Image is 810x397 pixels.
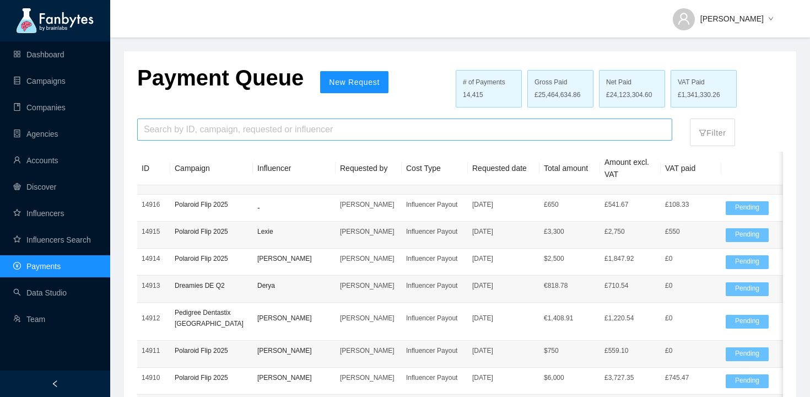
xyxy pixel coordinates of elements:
th: Requested date [468,152,539,185]
p: 14912 [142,313,166,324]
p: Polaroid Flip 2025 [175,226,249,237]
span: £1,341,330.26 [678,90,720,100]
a: appstoreDashboard [13,50,64,59]
button: New Request [320,71,388,93]
p: Polaroid Flip 2025 [175,253,249,264]
p: Polaroid Flip 2025 [175,372,249,383]
a: starInfluencers [13,209,64,218]
p: Payment Queue [137,65,304,91]
button: [PERSON_NAME]down [664,6,782,23]
p: Influencer Payout [406,345,463,356]
th: Total amount [539,152,600,185]
p: £0 [665,253,717,264]
p: £0 [665,280,717,291]
span: user [677,12,690,25]
a: bookCompanies [13,103,66,112]
p: [PERSON_NAME] [340,226,397,237]
span: New Request [329,78,380,87]
th: Influencer [253,152,336,185]
p: 14911 [142,345,166,356]
span: [PERSON_NAME] [700,13,764,25]
p: £1,220.54 [604,313,656,324]
span: filter [699,129,706,137]
th: Requested by [336,152,402,185]
th: VAT paid [661,152,721,185]
p: [DATE] [472,199,535,210]
span: Pending [726,374,769,388]
p: £ 3,300 [544,226,596,237]
p: [PERSON_NAME] [257,313,331,324]
p: 14910 [142,372,166,383]
span: Pending [726,282,769,296]
p: € 1,408.91 [544,313,596,324]
span: Pending [726,347,769,361]
th: ID [137,152,170,185]
span: Pending [726,255,769,269]
span: left [51,380,59,388]
a: pay-circlePayments [13,262,61,271]
div: Net Paid [606,77,658,88]
p: £0 [665,345,717,356]
th: Campaign [170,152,253,185]
p: [DATE] [472,372,535,383]
p: 14913 [142,280,166,291]
th: Cost Type [402,152,468,185]
p: £ 650 [544,199,596,210]
a: starInfluencers Search [13,235,91,244]
a: containerAgencies [13,130,58,138]
p: Influencer Payout [406,372,463,383]
button: filterFilter [690,119,735,146]
p: [PERSON_NAME] [257,372,331,383]
p: £710.54 [604,280,656,291]
p: 14916 [142,199,166,210]
p: 14914 [142,253,166,264]
p: [PERSON_NAME] [257,345,331,356]
p: [PERSON_NAME] [340,345,397,356]
p: Derya [257,280,331,291]
p: € 818.78 [544,280,596,291]
p: Pedigree Dentastix [GEOGRAPHIC_DATA] [175,307,249,329]
p: Influencer Payout [406,253,463,264]
p: Polaroid Flip 2025 [175,345,249,356]
p: £0 [665,313,717,324]
p: [PERSON_NAME] [257,253,331,264]
span: down [768,16,774,23]
p: [DATE] [472,226,535,237]
p: [PERSON_NAME] [340,199,397,210]
p: [PERSON_NAME] [340,253,397,264]
p: [DATE] [472,313,535,324]
p: £559.10 [604,345,656,356]
p: [DATE] [472,253,535,264]
p: Dreamies DE Q2 [175,280,249,291]
p: Influencer Payout [406,199,463,210]
a: radar-chartDiscover [13,183,56,191]
p: $ 6,000 [544,372,596,383]
div: Gross Paid [534,77,586,88]
p: £550 [665,226,717,237]
span: 14,415 [463,90,483,100]
span: £24,123,304.60 [606,90,652,100]
p: 14915 [142,226,166,237]
a: userAccounts [13,156,58,165]
p: [DATE] [472,280,535,291]
a: databaseCampaigns [13,77,66,85]
p: [PERSON_NAME] [340,313,397,324]
span: £25,464,634.86 [534,90,580,100]
p: Influencer Payout [406,313,463,324]
div: # of Payments [463,77,515,88]
a: searchData Studio [13,288,67,297]
p: [PERSON_NAME] [340,280,397,291]
p: Influencer Payout [406,280,463,291]
p: £1,847.92 [604,253,656,264]
p: £2,750 [604,226,656,237]
p: $ 2,500 [544,253,596,264]
p: Filter [699,121,726,139]
th: Amount excl. VAT [600,152,661,185]
td: - [253,195,336,222]
p: $ 750 [544,345,596,356]
p: £108.33 [665,199,717,210]
span: Pending [726,228,769,242]
p: £745.47 [665,372,717,383]
p: £3,727.35 [604,372,656,383]
p: [DATE] [472,345,535,356]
